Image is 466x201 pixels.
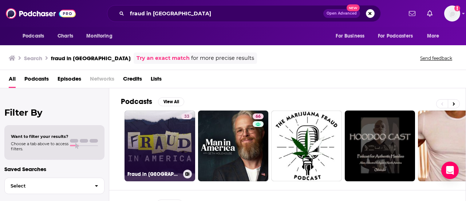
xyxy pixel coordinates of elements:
[86,31,112,41] span: Monitoring
[137,54,190,62] a: Try an exact match
[9,73,16,88] a: All
[336,31,364,41] span: For Business
[444,5,460,22] img: User Profile
[81,29,122,43] button: open menu
[123,73,142,88] a: Credits
[331,29,374,43] button: open menu
[444,5,460,22] button: Show profile menu
[127,8,323,19] input: Search podcasts, credits, & more...
[444,5,460,22] span: Logged in as tessvanden
[198,111,269,181] a: 66
[454,5,460,11] svg: Add a profile image
[323,9,360,18] button: Open AdvancedNew
[58,73,81,88] a: Episodes
[11,134,68,139] span: Want to filter your results?
[418,55,454,61] button: Send feedback
[53,29,78,43] a: Charts
[4,107,104,118] h2: Filter By
[125,111,195,181] a: 33Fraud in [GEOGRAPHIC_DATA]
[347,4,360,11] span: New
[378,31,413,41] span: For Podcasters
[121,97,152,106] h2: Podcasts
[151,73,162,88] a: Lists
[90,73,114,88] span: Networks
[406,7,418,20] a: Show notifications dropdown
[107,5,381,22] div: Search podcasts, credits, & more...
[127,171,180,177] h3: Fraud in [GEOGRAPHIC_DATA]
[17,29,54,43] button: open menu
[51,55,131,62] h3: fraud in [GEOGRAPHIC_DATA]
[58,31,73,41] span: Charts
[181,113,192,119] a: 33
[373,29,423,43] button: open menu
[184,113,189,120] span: 33
[5,183,89,188] span: Select
[11,141,68,151] span: Choose a tab above to access filters.
[191,54,254,62] span: for more precise results
[4,166,104,173] p: Saved Searches
[441,162,459,179] div: Open Intercom Messenger
[24,73,49,88] a: Podcasts
[256,113,261,120] span: 66
[327,12,357,15] span: Open Advanced
[6,7,76,20] img: Podchaser - Follow, Share and Rate Podcasts
[427,31,439,41] span: More
[4,178,104,194] button: Select
[253,113,264,119] a: 66
[23,31,44,41] span: Podcasts
[158,97,184,106] button: View All
[422,29,449,43] button: open menu
[24,55,42,62] h3: Search
[121,97,184,106] a: PodcastsView All
[424,7,435,20] a: Show notifications dropdown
